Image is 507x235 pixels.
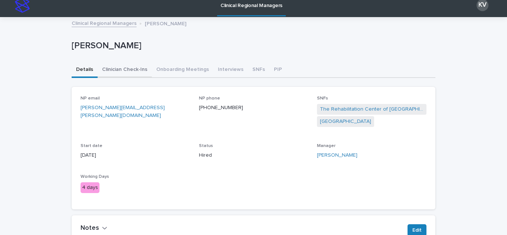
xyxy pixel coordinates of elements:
div: 4 days [81,182,99,193]
button: SNFs [248,62,269,78]
span: Start date [81,144,102,148]
a: The Rehabilitation Center of [GEOGRAPHIC_DATA] [320,105,423,113]
p: [DATE] [81,151,190,159]
p: [PERSON_NAME] [72,40,432,51]
button: Notes [81,224,107,232]
p: [PERSON_NAME] [145,19,186,27]
button: Onboarding Meetings [152,62,213,78]
span: NP phone [199,96,220,101]
span: Manager [317,144,336,148]
span: SNFs [317,96,328,101]
span: Working Days [81,174,109,179]
button: Interviews [213,62,248,78]
button: Clinician Check-Ins [98,62,152,78]
a: Clinical Regional Managers [72,19,137,27]
a: [PERSON_NAME][EMAIL_ADDRESS][PERSON_NAME][DOMAIN_NAME] [81,105,165,118]
span: NP email [81,96,100,101]
a: [GEOGRAPHIC_DATA] [320,118,371,125]
a: [PERSON_NAME] [317,151,357,159]
span: Status [199,144,213,148]
button: Details [72,62,98,78]
a: [PHONE_NUMBER] [199,105,243,110]
span: Edit [412,226,422,234]
p: Hired [199,151,308,159]
h2: Notes [81,224,99,232]
button: PIP [269,62,287,78]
